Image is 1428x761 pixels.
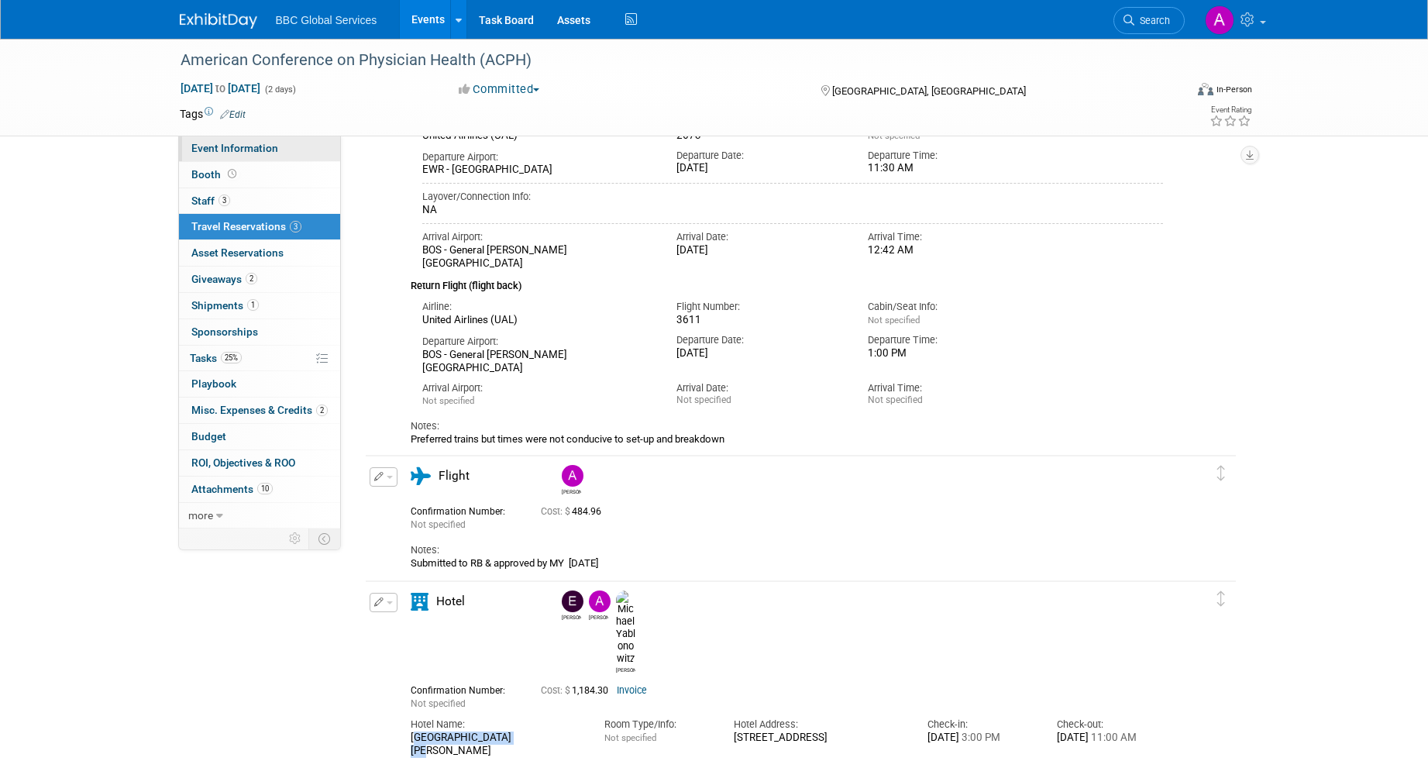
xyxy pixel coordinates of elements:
[263,84,296,95] span: (2 days)
[411,270,1164,294] div: Return Flight (flight back)
[179,319,340,345] a: Sponsorships
[276,14,377,26] span: BBC Global Services
[562,591,583,612] img: Ethan Denkensohn
[585,591,612,621] div: Alex Corrigan
[422,230,654,244] div: Arrival Airport:
[1198,83,1213,95] img: Format-Inperson.png
[541,506,572,517] span: Cost: $
[558,591,585,621] div: Ethan Denkensohn
[868,130,920,141] span: Not specified
[422,349,654,375] div: BOS - General [PERSON_NAME][GEOGRAPHIC_DATA]
[734,718,904,732] div: Hotel Address:
[179,267,340,292] a: Giveaways2
[562,612,581,621] div: Ethan Denkensohn
[589,612,608,621] div: Alex Corrigan
[290,221,301,232] span: 3
[868,162,1036,175] div: 11:30 AM
[1089,732,1137,743] span: 11:00 AM
[191,246,284,259] span: Asset Reservations
[191,220,301,232] span: Travel Reservations
[562,487,581,495] div: Alex Corrigan
[191,430,226,442] span: Budget
[1217,466,1225,481] i: Click and drag to move item
[734,732,904,745] div: [STREET_ADDRESS]
[1209,106,1251,114] div: Event Rating
[180,13,257,29] img: ExhibitDay
[676,300,845,314] div: Flight Number:
[422,164,654,177] div: EWR - [GEOGRAPHIC_DATA]
[439,469,470,483] span: Flight
[422,244,654,270] div: BOS - General [PERSON_NAME][GEOGRAPHIC_DATA]
[191,195,230,207] span: Staff
[411,501,518,518] div: Confirmation Number:
[411,419,1164,433] div: Notes:
[927,732,1034,745] div: [DATE]
[190,352,242,364] span: Tasks
[191,456,295,469] span: ROI, Objectives & ROO
[558,465,585,495] div: Alex Corrigan
[541,685,614,696] span: 1,184.30
[257,483,273,494] span: 10
[589,591,611,612] img: Alex Corrigan
[411,557,1164,570] div: Submitted to RB & approved by MY [DATE]
[191,299,259,312] span: Shipments
[676,162,845,175] div: [DATE]
[1113,7,1185,34] a: Search
[604,732,656,743] span: Not specified
[1216,84,1252,95] div: In-Person
[868,149,1036,163] div: Departure Time:
[246,273,257,284] span: 2
[617,685,647,696] a: Invoice
[175,46,1161,74] div: American Conference on Physician Health (ACPH)
[191,404,328,416] span: Misc. Expenses & Credits
[868,347,1036,360] div: 1:00 PM
[411,732,581,758] div: [GEOGRAPHIC_DATA][PERSON_NAME]
[676,333,845,347] div: Departure Date:
[191,273,257,285] span: Giveaways
[282,529,309,549] td: Personalize Event Tab Strip
[247,299,259,311] span: 1
[616,591,635,665] img: Michael Yablonowitz
[225,168,239,180] span: Booth not reserved yet
[191,483,273,495] span: Attachments
[179,503,340,529] a: more
[676,381,845,395] div: Arrival Date:
[959,732,1000,743] span: 3:00 PM
[422,314,654,327] div: United Airlines (UAL)
[927,718,1034,732] div: Check-in:
[453,81,545,98] button: Committed
[676,230,845,244] div: Arrival Date:
[179,293,340,319] a: Shipments1
[868,244,1036,257] div: 12:42 AM
[676,314,845,327] div: 3611
[219,195,230,206] span: 3
[422,395,474,406] span: Not specified
[411,698,466,709] span: Not specified
[868,394,1036,406] div: Not specified
[868,230,1036,244] div: Arrival Time:
[221,352,242,363] span: 25%
[1093,81,1253,104] div: Event Format
[220,109,246,120] a: Edit
[188,509,213,522] span: more
[1057,732,1163,745] div: [DATE]
[179,398,340,423] a: Misc. Expenses & Credits2
[422,300,654,314] div: Airline:
[180,81,261,95] span: [DATE] [DATE]
[316,405,328,416] span: 2
[616,665,635,673] div: Michael Yablonowitz
[868,333,1036,347] div: Departure Time:
[179,477,340,502] a: Attachments10
[562,465,583,487] img: Alex Corrigan
[1057,718,1163,732] div: Check-out:
[179,188,340,214] a: Staff3
[612,591,639,674] div: Michael Yablonowitz
[676,244,845,257] div: [DATE]
[411,543,1164,557] div: Notes:
[179,162,340,188] a: Booth
[422,150,654,164] div: Departure Airport:
[213,82,228,95] span: to
[604,718,711,732] div: Room Type/Info:
[1217,591,1225,607] i: Click and drag to move item
[179,214,340,239] a: Travel Reservations3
